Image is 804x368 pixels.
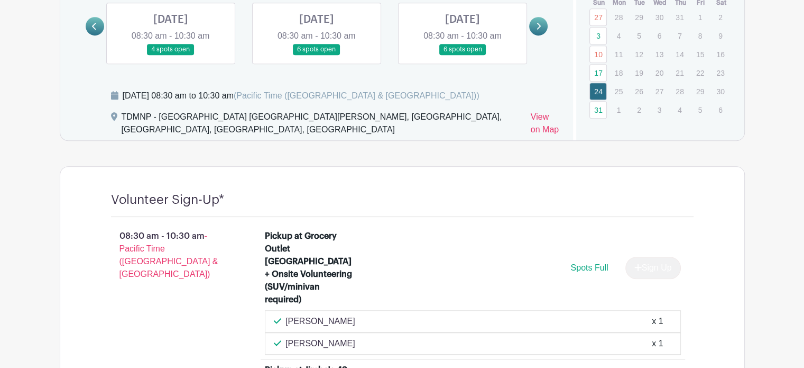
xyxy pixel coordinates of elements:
[651,65,668,81] p: 20
[711,46,729,62] p: 16
[691,65,709,81] p: 22
[589,83,607,100] a: 24
[691,102,709,118] p: 5
[671,102,688,118] p: 4
[711,102,729,118] p: 6
[94,226,248,285] p: 08:30 am - 10:30 am
[711,9,729,25] p: 2
[651,28,668,44] p: 6
[610,102,627,118] p: 1
[610,83,627,100] p: 25
[111,192,224,208] h4: Volunteer Sign-Up*
[123,89,479,102] div: [DATE] 08:30 am to 10:30 am
[651,83,668,100] p: 27
[610,46,627,62] p: 11
[570,263,608,272] span: Spots Full
[691,9,709,25] p: 1
[671,46,688,62] p: 14
[265,230,356,306] div: Pickup at Grocery Outlet [GEOGRAPHIC_DATA] + Onsite Volunteering (SUV/minivan required)
[691,28,709,44] p: 8
[589,101,607,119] a: 31
[711,83,729,100] p: 30
[589,46,607,63] a: 10
[711,28,729,44] p: 9
[651,9,668,25] p: 30
[671,83,688,100] p: 28
[671,9,688,25] p: 31
[610,28,627,44] p: 4
[671,28,688,44] p: 7
[651,46,668,62] p: 13
[531,111,560,140] a: View on Map
[651,102,668,118] p: 3
[630,46,648,62] p: 12
[285,337,355,350] p: [PERSON_NAME]
[589,8,607,26] a: 27
[630,83,648,100] p: 26
[589,64,607,82] a: 17
[122,111,522,140] div: TDMNP - [GEOGRAPHIC_DATA] [GEOGRAPHIC_DATA][PERSON_NAME], [GEOGRAPHIC_DATA], [GEOGRAPHIC_DATA], [...
[652,315,663,328] div: x 1
[630,102,648,118] p: 2
[285,315,355,328] p: [PERSON_NAME]
[610,65,627,81] p: 18
[630,65,648,81] p: 19
[234,91,479,100] span: (Pacific Time ([GEOGRAPHIC_DATA] & [GEOGRAPHIC_DATA]))
[671,65,688,81] p: 21
[691,46,709,62] p: 15
[630,9,648,25] p: 29
[691,83,709,100] p: 29
[652,337,663,350] div: x 1
[589,27,607,44] a: 3
[630,28,648,44] p: 5
[711,65,729,81] p: 23
[610,9,627,25] p: 28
